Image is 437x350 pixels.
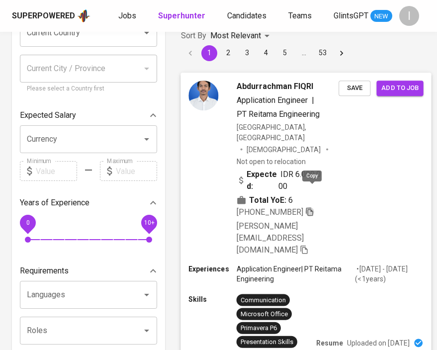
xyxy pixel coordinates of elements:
[227,10,268,22] a: Candidates
[118,11,136,20] span: Jobs
[140,324,154,338] button: Open
[334,45,350,61] button: Go to next page
[344,83,365,94] span: Save
[237,207,303,217] span: [PHONE_NUMBER]
[370,11,392,21] span: NEW
[237,95,308,105] span: Application Engineer
[237,168,323,192] div: IDR 6.000.000
[312,94,314,106] span: |
[144,219,154,226] span: 10+
[116,161,157,181] input: Value
[27,84,150,94] p: Please select a Country first
[355,264,423,284] p: • [DATE] - [DATE] ( <1 years )
[12,8,90,23] a: Superpoweredapp logo
[241,323,277,333] div: Primavera P6
[140,288,154,302] button: Open
[288,10,314,22] a: Teams
[20,109,76,121] p: Expected Salary
[26,219,29,226] span: 0
[36,161,77,181] input: Value
[201,45,217,61] button: page 1
[188,81,218,110] img: aa83c92e991edcf4c0560041b2d3daac.jpg
[288,194,293,206] span: 6
[249,194,286,206] b: Total YoE:
[237,109,320,119] span: PT Reitama Engineering
[20,261,157,281] div: Requirements
[315,45,331,61] button: Go to page 53
[20,105,157,125] div: Expected Salary
[210,30,261,42] p: Most Relevant
[140,132,154,146] button: Open
[12,10,75,22] div: Superpowered
[339,81,370,96] button: Save
[181,30,206,42] p: Sort By
[237,264,355,284] p: Application Engineer | PT Reitama Engineering
[77,8,90,23] img: app logo
[381,83,418,94] span: Add to job
[399,6,419,26] div: I
[241,337,293,347] div: Presentation Skills
[158,10,207,22] a: Superhunter
[188,264,236,274] p: Experiences
[334,11,368,20] span: GlintsGPT
[334,10,392,22] a: GlintsGPT NEW
[296,48,312,58] div: …
[376,81,423,96] button: Add to job
[227,11,266,20] span: Candidates
[277,45,293,61] button: Go to page 5
[237,81,313,92] span: Abdurrachman FIQRI
[288,11,312,20] span: Teams
[210,27,273,45] div: Most Relevant
[241,295,286,305] div: Communication
[20,197,89,209] p: Years of Experience
[118,10,138,22] a: Jobs
[237,156,306,166] p: Not open to relocation
[188,294,236,304] p: Skills
[347,338,409,348] p: Uploaded on [DATE]
[247,168,278,192] b: Expected:
[247,144,322,154] span: [DEMOGRAPHIC_DATA]
[220,45,236,61] button: Go to page 2
[237,221,304,255] span: [PERSON_NAME][EMAIL_ADDRESS][DOMAIN_NAME]
[20,265,69,277] p: Requirements
[258,45,274,61] button: Go to page 4
[140,26,154,40] button: Open
[158,11,205,20] b: Superhunter
[237,122,339,142] div: [GEOGRAPHIC_DATA], [GEOGRAPHIC_DATA]
[181,45,351,61] nav: pagination navigation
[241,309,288,319] div: Microsoft Office
[20,193,157,213] div: Years of Experience
[316,338,343,348] p: Resume
[239,45,255,61] button: Go to page 3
